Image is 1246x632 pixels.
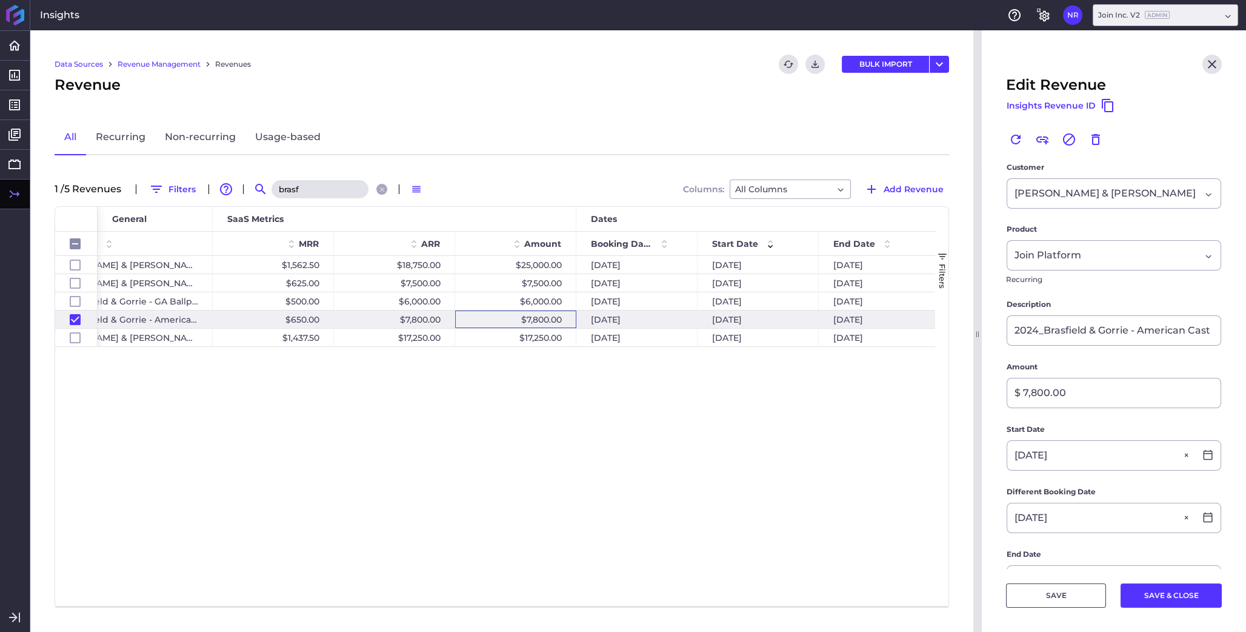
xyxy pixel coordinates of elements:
[930,56,949,73] button: User Menu
[55,256,98,274] div: Press SPACE to select this row.
[1007,316,1221,345] input: Describe your revenue
[1063,5,1082,25] button: User Menu
[245,120,330,155] a: Usage-based
[819,256,940,274] div: [DATE]
[859,180,949,199] button: Add Revenue
[1007,361,1038,373] span: Amount
[1145,11,1170,19] ins: Admin
[1005,5,1024,25] button: Help
[455,329,576,346] div: $17,250.00
[31,292,213,310] div: 2024_Brasfield & Gorrie - GA Ballpark Project- 2024 [PERSON_NAME]
[55,311,98,329] div: Press SPACE to deselect this row.
[31,274,213,292] div: [PERSON_NAME] & [PERSON_NAME] LLC - First Health Project
[213,274,334,292] div: $625.00
[213,292,334,310] div: $500.00
[55,74,121,96] span: Revenue
[1007,423,1045,435] span: Start Date
[118,59,201,70] a: Revenue Management
[1007,566,1195,595] input: Select Date
[591,238,652,249] span: Booking Date
[884,183,944,196] span: Add Revenue
[591,213,617,224] span: Dates
[1006,74,1106,96] span: Edit Revenue
[1059,130,1079,149] button: Cancel
[524,238,561,249] span: Amount
[576,256,698,274] div: [DATE]
[1007,378,1221,408] input: Enter Amount
[334,292,455,310] div: $6,000.00
[576,329,698,346] div: [DATE]
[1121,583,1222,608] button: SAVE & CLOSE
[455,274,576,292] div: $7,500.00
[334,256,455,274] div: $18,750.00
[55,329,98,347] div: Press SPACE to select this row.
[215,59,251,70] a: Revenues
[55,184,128,194] div: 1 / 5 Revenue s
[1014,186,1196,201] span: [PERSON_NAME] & [PERSON_NAME]
[819,329,940,346] div: [DATE]
[698,329,819,346] div: [DATE]
[112,213,147,224] span: General
[421,238,440,249] span: ARR
[1007,548,1041,560] span: End Date
[1007,441,1195,470] input: Select Date
[842,56,929,73] button: BULK IMPORT
[31,256,213,274] div: [PERSON_NAME] & [PERSON_NAME]
[1007,486,1096,498] span: Different Booking Date
[1033,130,1052,149] button: Link
[1098,10,1170,21] div: Join Inc. V2
[1034,5,1053,25] button: General Settings
[683,185,724,193] span: Columns:
[576,292,698,310] div: [DATE]
[55,292,98,311] div: Press SPACE to select this row.
[55,59,103,70] a: Data Sources
[1093,4,1238,26] div: Dropdown select
[251,180,270,199] button: Search by
[1007,161,1044,173] span: Customer
[833,238,875,249] span: End Date
[576,311,698,328] div: [DATE]
[213,311,334,328] div: $650.00
[1007,240,1221,271] div: Dropdown select
[55,274,98,292] div: Press SPACE to select this row.
[299,238,319,249] span: MRR
[86,120,155,155] a: Recurring
[334,311,455,328] div: $7,800.00
[334,274,455,292] div: $7,500.00
[376,184,387,195] button: Close search
[730,180,851,199] div: Dropdown select
[455,256,576,274] div: $25,000.00
[1007,503,1195,533] input: Select Date
[805,55,825,74] button: Download
[334,329,455,346] div: $17,250.00
[819,311,940,328] div: [DATE]
[1202,55,1222,74] button: Close
[779,55,798,74] button: Refresh
[938,264,947,289] span: Filters
[213,256,334,274] div: $1,562.50
[455,292,576,310] div: $6,000.00
[1006,96,1116,115] button: Insights Revenue ID
[455,311,576,328] div: $7,800.00
[735,182,787,197] span: All Columns
[712,238,758,249] span: Start Date
[55,120,86,155] a: All
[155,120,245,155] a: Non-recurring
[819,274,940,292] div: [DATE]
[819,292,940,310] div: [DATE]
[213,329,334,346] div: $1,437.50
[1007,178,1221,209] div: Dropdown select
[31,329,213,346] div: [PERSON_NAME] & [PERSON_NAME] [DATE] Healthcare [GEOGRAPHIC_DATA] [GEOGRAPHIC_DATA]
[1006,583,1106,608] button: SAVE
[698,311,819,328] div: [DATE]
[1007,223,1037,235] span: Product
[1181,441,1195,470] button: Close
[227,213,284,224] span: SaaS Metrics
[1181,503,1195,533] button: Close
[1006,271,1222,284] p: Recurring
[1086,130,1105,149] button: Delete
[144,180,201,199] button: Filters
[576,274,698,292] div: [DATE]
[1181,566,1195,595] button: Close
[1007,99,1096,112] span: Insights Revenue ID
